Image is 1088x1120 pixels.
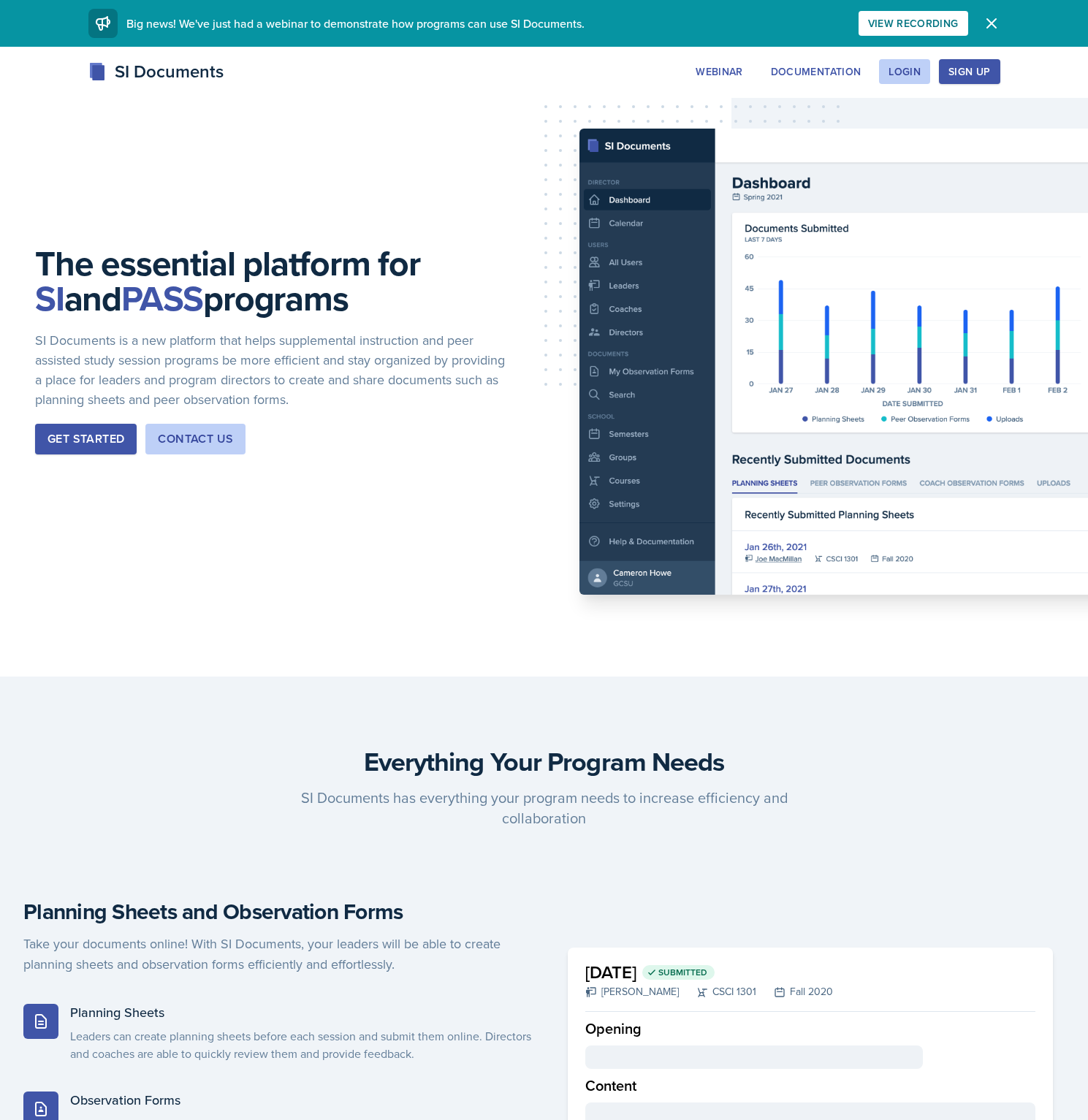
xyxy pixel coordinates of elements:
[70,1092,533,1109] h5: Observation Forms
[585,984,679,999] div: [PERSON_NAME]
[585,1018,1036,1045] div: Opening
[585,1069,1036,1102] div: Content
[771,66,861,77] div: Documentation
[859,11,968,36] button: View Recording
[70,1004,533,1021] h5: Planning Sheets
[264,788,825,828] p: SI Documents has everything your program needs to increase efficiency and collaboration
[126,15,585,31] span: Big news! We've just had a webinar to demonstrate how programs can use SI Documents.
[88,58,224,85] div: SI Documents
[145,424,246,454] button: Contact Us
[889,66,921,77] div: Login
[47,430,124,448] div: Get Started
[696,66,742,77] div: Webinar
[756,984,833,999] div: Fall 2020
[35,424,137,454] button: Get Started
[70,1027,533,1062] p: Leaders can create planning sheets before each session and submit them online. Directors and coac...
[686,59,752,84] button: Webinar
[585,959,833,986] h2: [DATE]
[868,18,959,29] div: View Recording
[679,984,756,999] div: CSCI 1301
[761,59,871,84] button: Documentation
[939,59,1000,84] button: Sign Up
[23,747,1065,776] h3: Everything Your Program Needs
[948,66,990,77] div: Sign Up
[23,934,533,975] p: Take your documents online! With SI Documents, your leaders will be able to create planning sheet...
[879,59,930,84] button: Login
[23,899,533,925] h4: Planning Sheets and Observation Forms
[158,430,233,448] div: Contact Us
[658,967,707,978] span: Submitted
